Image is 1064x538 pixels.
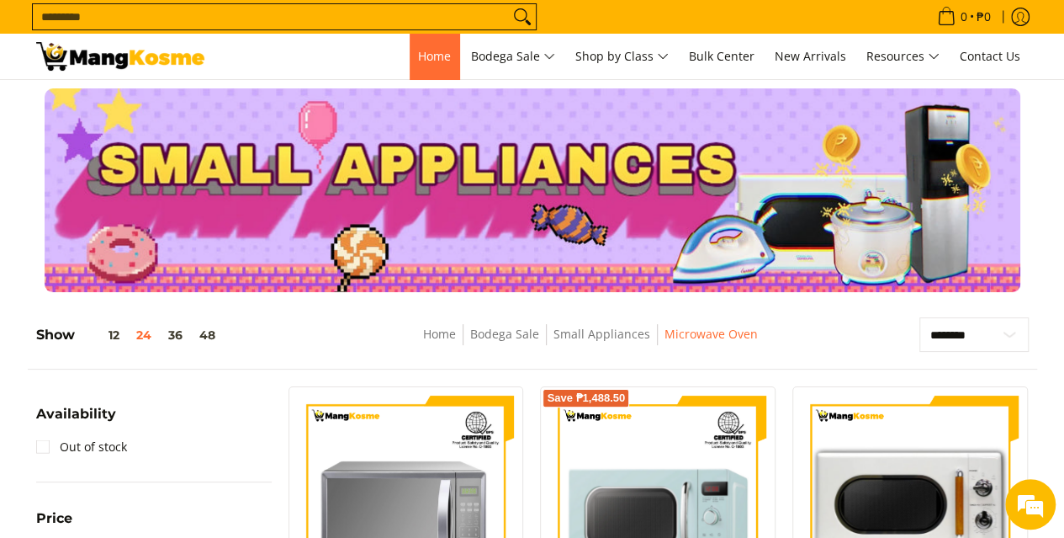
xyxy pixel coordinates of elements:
[221,34,1029,79] nav: Main Menu
[191,328,224,342] button: 48
[932,8,996,26] span: •
[36,327,224,344] h5: Show
[36,42,204,71] img: Small Appliances l Mang Kosme: Home Appliances Warehouse Sale Microwave Oven
[509,4,536,29] button: Search
[471,46,555,67] span: Bodega Sale
[958,11,970,23] span: 0
[680,34,763,79] a: Bulk Center
[567,34,677,79] a: Shop by Class
[960,48,1020,64] span: Contact Us
[951,34,1029,79] a: Contact Us
[766,34,855,79] a: New Arrivals
[858,34,948,79] a: Resources
[36,512,72,525] span: Price
[463,34,564,79] a: Bodega Sale
[36,407,116,434] summary: Open
[8,359,320,418] textarea: Type your message and hit 'Enter'
[974,11,993,23] span: ₱0
[128,328,160,342] button: 24
[689,48,754,64] span: Bulk Center
[553,326,650,342] a: Small Appliances
[547,393,625,403] span: Save ₱1,488.50
[470,326,539,342] a: Bodega Sale
[423,326,456,342] a: Home
[315,324,865,362] nav: Breadcrumbs
[75,328,128,342] button: 12
[866,46,940,67] span: Resources
[36,434,127,461] a: Out of stock
[276,8,316,49] div: Minimize live chat window
[775,48,846,64] span: New Arrivals
[36,512,72,538] summary: Open
[664,324,758,345] span: Microwave Oven
[410,34,459,79] a: Home
[160,328,191,342] button: 36
[36,407,116,421] span: Availability
[87,94,283,116] div: Chat with us now
[98,162,232,332] span: We're online!
[575,46,669,67] span: Shop by Class
[418,48,451,64] span: Home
